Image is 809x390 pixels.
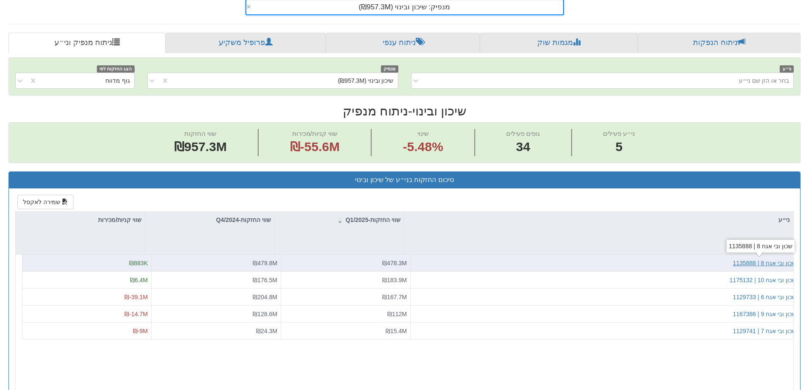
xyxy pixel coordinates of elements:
[145,212,274,228] div: שווי החזקות-Q4/2024
[733,292,796,301] button: שכון ובי אגח 6 | 1129733
[246,3,251,11] span: ×
[292,130,338,137] span: שווי קניות/מכירות
[105,76,130,85] div: גוף מדווח
[8,104,801,118] h2: שיכון ובינוי - ניתוח מנפיק
[780,65,794,73] span: ני״ע
[382,276,407,283] span: ₪183.9M
[638,33,801,53] a: ניתוח הנפקות
[739,76,789,85] div: בחר או הזן שם ני״ע
[506,130,540,137] span: גופים פעילים
[15,176,794,184] h3: סיכום החזקות בני״ע של שיכון ובינוי
[290,140,340,154] span: ₪-55.6M
[130,276,148,283] span: ₪6.4M
[326,33,480,53] a: ניתוח ענפי
[253,276,277,283] span: ₪176.5M
[480,33,637,53] a: מגמות שוק
[8,33,166,53] a: ניתוח מנפיק וני״ע
[417,130,429,137] span: שינוי
[733,259,796,267] button: שכון ובי אגח 8 | 1135888
[338,76,394,85] div: שיכון ובינוי (₪957.3M)
[133,327,148,334] span: ₪-9M
[184,130,217,137] span: שווי החזקות
[166,33,325,53] a: פרופיל משקיע
[387,310,407,317] span: ₪112M
[253,310,277,317] span: ₪128.6M
[253,293,277,300] span: ₪204.8M
[124,293,148,300] span: ₪-39.1M
[382,293,407,300] span: ₪167.7M
[730,275,796,284] button: שכון ובי אגח 10 | 1175132
[733,326,796,335] button: שכון ובי אגח 7 | 1129741
[97,65,134,73] span: הצג החזקות לפי
[603,138,635,156] span: 5
[404,212,793,228] div: ני״ע
[174,140,227,154] span: ₪957.3M
[275,212,404,228] div: שווי החזקות-Q1/2025
[382,260,407,267] span: ₪478.3M
[17,195,73,209] button: שמירה לאקסל
[381,65,398,73] span: מנפיק
[253,260,277,267] span: ₪479.8M
[603,130,635,137] span: ני״ע פעילים
[403,138,443,156] span: -5.48%
[733,309,796,318] button: שכון ובי אגח 9 | 1167386
[16,212,145,228] div: שווי קניות/מכירות
[129,260,148,267] span: ₪883K
[386,327,407,334] span: ₪15.4M
[506,138,540,156] span: 34
[727,240,794,253] div: שכון ובי אגח 8 | 1135888
[256,327,277,334] span: ₪24.3M
[124,310,148,317] span: ₪-14.7M
[359,3,451,11] span: מנפיק: ‏שיכון ובינוי ‎(₪957.3M)‎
